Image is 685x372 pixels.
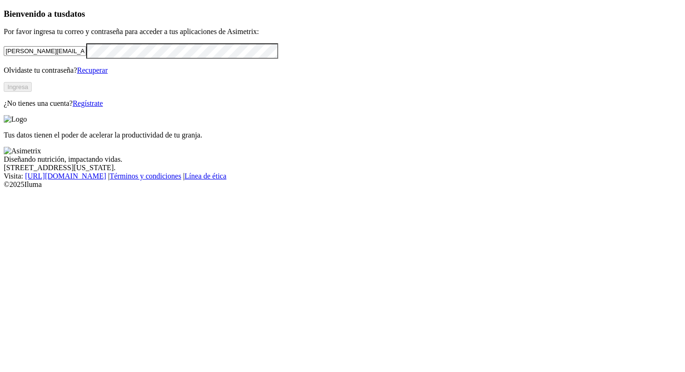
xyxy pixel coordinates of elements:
[4,66,681,75] p: Olvidaste tu contraseña?
[4,82,32,92] button: Ingresa
[110,172,181,180] a: Términos y condiciones
[4,172,681,180] div: Visita : | |
[4,147,41,155] img: Asimetrix
[185,172,226,180] a: Línea de ética
[4,164,681,172] div: [STREET_ADDRESS][US_STATE].
[4,180,681,189] div: © 2025 Iluma
[77,66,108,74] a: Recuperar
[4,9,681,19] h3: Bienvenido a tus
[4,115,27,124] img: Logo
[4,28,681,36] p: Por favor ingresa tu correo y contraseña para acceder a tus aplicaciones de Asimetrix:
[4,46,86,56] input: Tu correo
[73,99,103,107] a: Regístrate
[4,155,681,164] div: Diseñando nutrición, impactando vidas.
[65,9,85,19] span: datos
[4,99,681,108] p: ¿No tienes una cuenta?
[25,172,106,180] a: [URL][DOMAIN_NAME]
[4,131,681,139] p: Tus datos tienen el poder de acelerar la productividad de tu granja.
